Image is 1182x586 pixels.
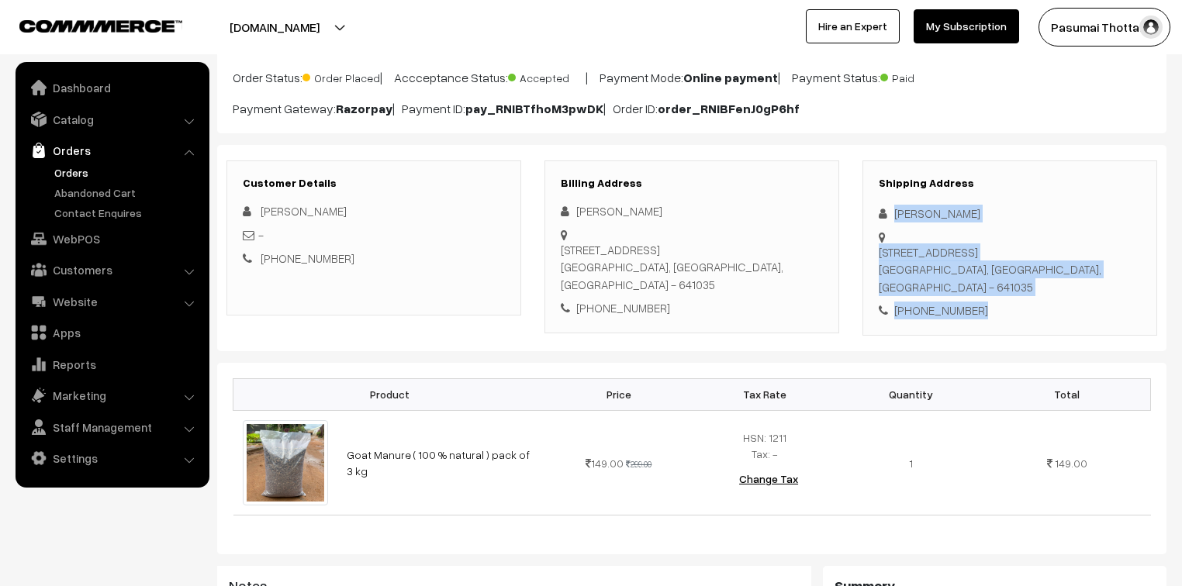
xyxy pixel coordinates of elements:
a: Catalog [19,105,204,133]
span: Order Placed [302,66,380,86]
a: Orders [19,136,204,164]
button: Pasumai Thotta… [1039,8,1170,47]
span: HSN: 1211 Tax: - [743,431,786,460]
div: [PHONE_NUMBER] [879,302,1141,319]
b: pay_RNIBTfhoM3pwDK [465,101,603,116]
a: Marketing [19,381,204,409]
img: COMMMERCE [19,20,182,32]
a: Hire an Expert [806,9,900,43]
h3: Customer Details [243,177,505,190]
img: user [1139,16,1163,39]
div: [PERSON_NAME] [561,202,823,220]
a: Customers [19,256,204,284]
strike: 299.00 [626,459,651,469]
div: [PHONE_NUMBER] [561,299,823,317]
div: [STREET_ADDRESS] [GEOGRAPHIC_DATA], [GEOGRAPHIC_DATA], [GEOGRAPHIC_DATA] - 641035 [879,243,1141,296]
a: My Subscription [914,9,1019,43]
div: [STREET_ADDRESS] [GEOGRAPHIC_DATA], [GEOGRAPHIC_DATA], [GEOGRAPHIC_DATA] - 641035 [561,241,823,294]
span: 1 [909,457,913,470]
a: Staff Management [19,413,204,441]
th: Tax Rate [692,378,838,410]
a: Apps [19,319,204,346]
span: 149.00 [1055,457,1087,470]
a: Contact Enquires [50,205,204,221]
b: order_RNIBFenJ0gP6hf [658,101,800,116]
h3: Shipping Address [879,177,1141,190]
span: Paid [880,66,958,86]
span: Accepted [508,66,586,86]
th: Total [983,378,1150,410]
a: COMMMERCE [19,16,155,34]
th: Quantity [838,378,983,410]
a: Goat Manure ( 100 % natural ) pack of 3 kg [347,448,530,477]
h3: Billing Address [561,177,823,190]
th: Price [546,378,692,410]
img: 6134354648048453251_121.jpg [243,420,328,505]
b: Online payment [683,70,778,85]
button: [DOMAIN_NAME] [175,8,374,47]
button: Change Tax [727,462,810,496]
p: Order Status: | Accceptance Status: | Payment Mode: | Payment Status: [233,66,1151,87]
span: [PERSON_NAME] [261,204,347,218]
span: 149.00 [586,457,624,470]
p: Payment Gateway: | Payment ID: | Order ID: [233,99,1151,118]
a: Settings [19,444,204,472]
a: Reports [19,350,204,378]
a: WebPOS [19,225,204,253]
a: Dashboard [19,74,204,102]
a: Abandoned Cart [50,184,204,201]
b: Razorpay [336,101,392,116]
a: Website [19,288,204,315]
th: Product [233,378,546,410]
a: Orders [50,164,204,181]
div: - [243,226,505,244]
a: [PHONE_NUMBER] [261,251,354,265]
div: [PERSON_NAME] [879,205,1141,222]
